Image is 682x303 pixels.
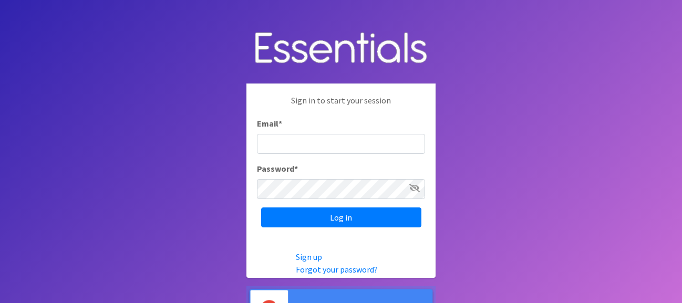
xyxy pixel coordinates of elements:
a: Sign up [296,252,322,262]
label: Password [257,162,298,175]
img: Human Essentials [246,22,436,76]
abbr: required [294,163,298,174]
label: Email [257,117,282,130]
a: Forgot your password? [296,264,378,275]
abbr: required [278,118,282,129]
p: Sign in to start your session [257,94,425,117]
input: Log in [261,207,421,227]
